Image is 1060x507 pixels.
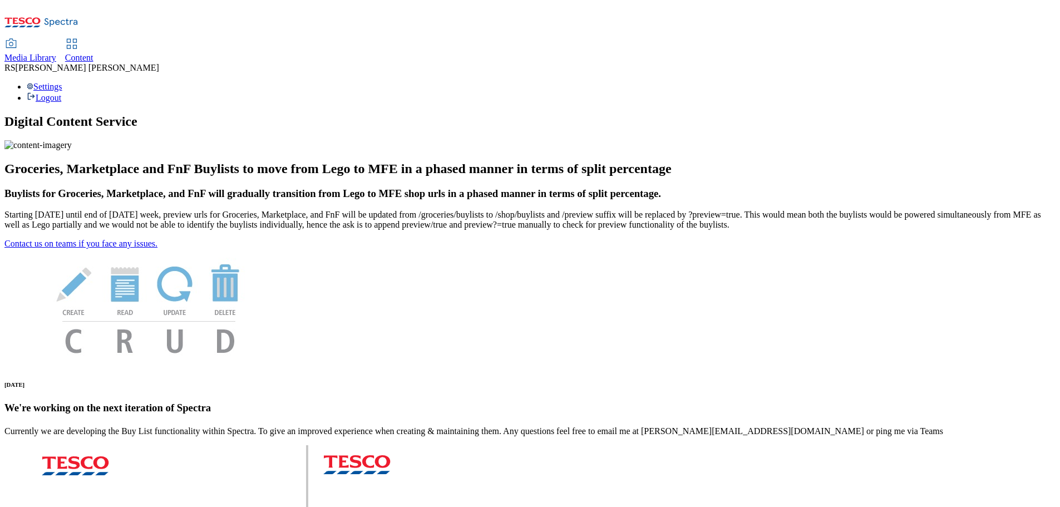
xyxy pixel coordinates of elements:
a: Logout [27,93,61,102]
p: Starting [DATE] until end of [DATE] week, preview urls for Groceries, Marketplace, and FnF will b... [4,210,1056,230]
img: content-imagery [4,140,72,150]
h6: [DATE] [4,381,1056,388]
span: [PERSON_NAME] [PERSON_NAME] [16,63,159,72]
span: Media Library [4,53,56,62]
h1: Digital Content Service [4,114,1056,129]
img: News Image [4,249,294,365]
a: Contact us on teams if you face any issues. [4,239,157,248]
a: Settings [27,82,62,91]
a: Content [65,40,93,63]
h3: We're working on the next iteration of Spectra [4,402,1056,414]
p: Currently we are developing the Buy List functionality within Spectra. To give an improved experi... [4,426,1056,436]
span: RS [4,63,16,72]
a: Media Library [4,40,56,63]
h3: Buylists for Groceries, Marketplace, and FnF will gradually transition from Lego to MFE shop urls... [4,188,1056,200]
span: Content [65,53,93,62]
h2: Groceries, Marketplace and FnF Buylists to move from Lego to MFE in a phased manner in terms of s... [4,161,1056,176]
